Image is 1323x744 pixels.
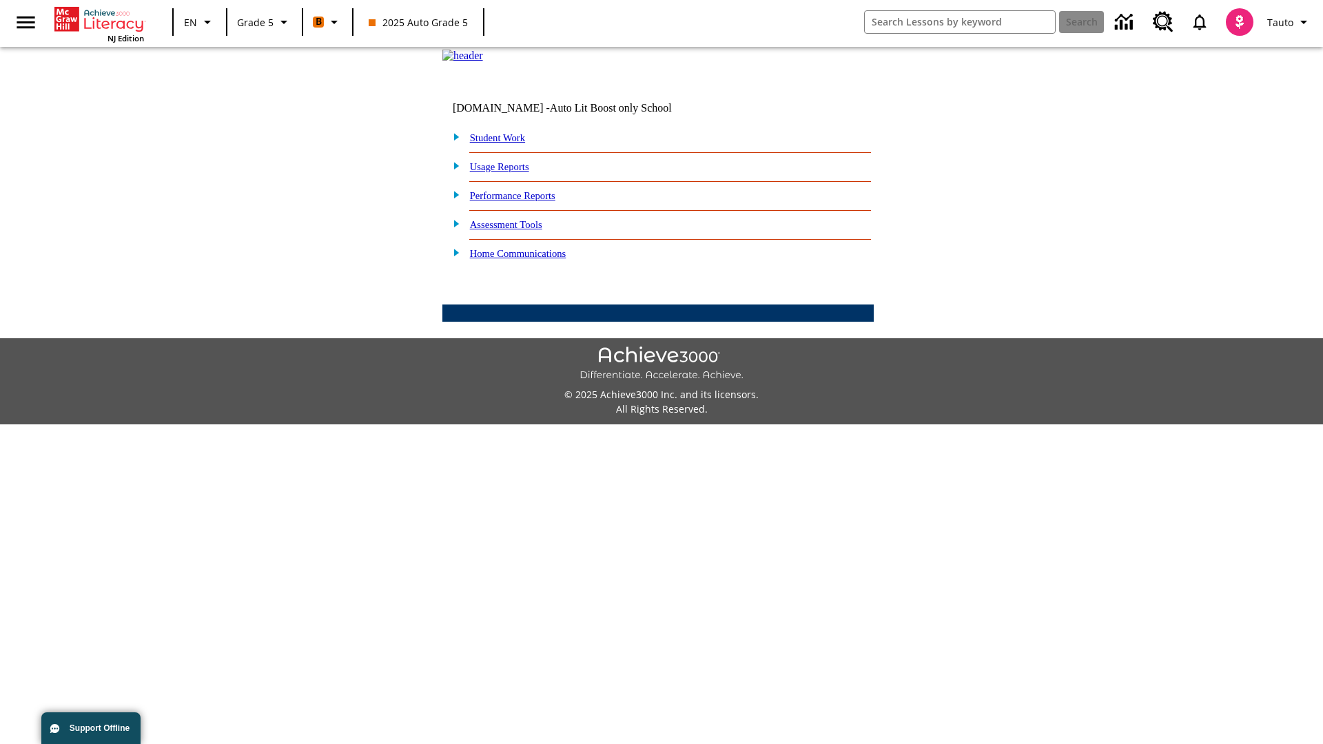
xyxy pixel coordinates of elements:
span: EN [184,15,197,30]
input: search field [865,11,1055,33]
img: plus.gif [446,217,460,229]
img: header [442,50,483,62]
a: Assessment Tools [470,219,542,230]
a: Student Work [470,132,525,143]
img: plus.gif [446,130,460,143]
button: Open side menu [6,2,46,43]
a: Notifications [1182,4,1218,40]
span: B [316,13,322,30]
a: Performance Reports [470,190,555,201]
img: Achieve3000 Differentiate Accelerate Achieve [580,347,743,382]
button: Boost Class color is orange. Change class color [307,10,348,34]
span: Grade 5 [237,15,274,30]
img: plus.gif [446,188,460,200]
img: plus.gif [446,159,460,172]
a: Usage Reports [470,161,529,172]
button: Support Offline [41,712,141,744]
a: Home Communications [470,248,566,259]
span: Tauto [1267,15,1293,30]
a: Resource Center, Will open in new tab [1145,3,1182,41]
nobr: Auto Lit Boost only School [550,102,672,114]
div: Home [54,4,144,43]
img: avatar image [1226,8,1253,36]
a: Data Center [1107,3,1145,41]
button: Profile/Settings [1262,10,1317,34]
img: plus.gif [446,246,460,258]
td: [DOMAIN_NAME] - [453,102,706,114]
span: NJ Edition [107,33,144,43]
button: Language: EN, Select a language [178,10,222,34]
button: Select a new avatar [1218,4,1262,40]
span: 2025 Auto Grade 5 [369,15,468,30]
button: Grade: Grade 5, Select a grade [232,10,298,34]
span: Support Offline [70,723,130,733]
